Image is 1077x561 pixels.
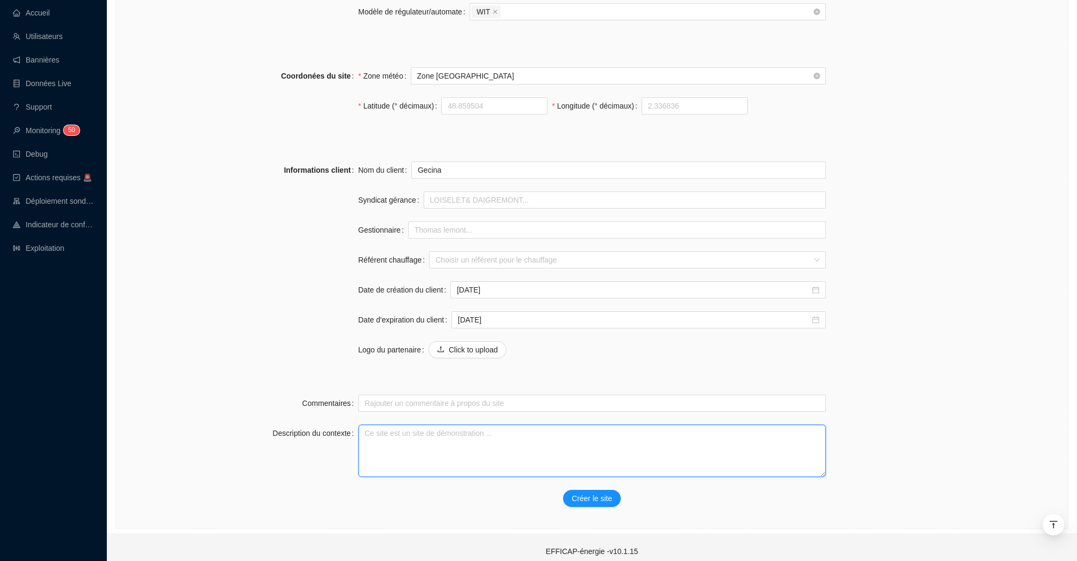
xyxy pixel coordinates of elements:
[358,67,411,84] label: Zone météo
[13,244,64,252] a: slidersExploitation
[408,221,826,239] input: Gestionnaire
[302,395,358,412] label: Commentaires
[449,344,498,356] span: Click to upload
[272,425,358,442] label: Description du contexte
[281,72,351,80] strong: Coordonées du site
[814,9,820,15] span: close-circle
[358,425,826,477] textarea: Description du contexte
[458,314,809,326] input: Date d'expiration du client
[72,126,75,134] span: 0
[457,285,809,296] input: Date de création du client
[64,125,79,135] sup: 50
[284,166,350,174] strong: Informations client
[13,220,94,229] a: heat-mapIndicateur de confort
[358,162,411,179] label: Nom du client
[437,345,444,353] span: upload
[477,6,490,18] span: WIT
[26,173,92,182] span: Actions requises 🚨
[442,98,547,114] input: Latitude (° décimaux)
[417,68,820,84] span: Zone Paris
[358,221,408,239] label: Gestionnaire
[358,251,430,268] label: Référent chauffage
[552,97,641,114] label: Longitude (° décimaux)
[13,126,76,135] a: monitorMonitoring50
[358,311,452,328] label: Date d'expiration du client
[13,56,59,64] a: notificationBannières
[1049,520,1058,529] span: vertical-align-top
[13,150,48,158] a: codeDebug
[546,547,638,556] span: EFFICAP-énergie - v10.1.15
[411,162,826,179] input: Nom du client
[563,490,620,507] button: Créer le site
[13,103,52,111] a: questionSupport
[358,191,424,209] label: Syndicat gérance
[13,32,63,41] a: teamUtilisateurs
[358,3,470,20] label: Modèle de régulateur/automate
[358,341,428,358] label: Logo du partenaire
[642,98,747,114] input: Longitude (° décimaux)
[358,97,442,114] label: Latitude (° décimaux)
[358,281,451,298] label: Date de création du client
[814,73,820,79] span: close-circle
[13,9,50,17] a: homeAccueil
[428,341,506,358] button: Click to upload
[358,395,826,412] input: Commentaires
[13,174,20,181] span: check-square
[572,493,612,504] span: Créer le site
[493,9,498,14] span: close
[472,5,501,18] span: WIT
[13,197,94,205] a: clusterDéploiement sondes
[424,191,826,209] input: Syndicat gérance
[68,126,72,134] span: 5
[13,79,72,88] a: databaseDonnées Live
